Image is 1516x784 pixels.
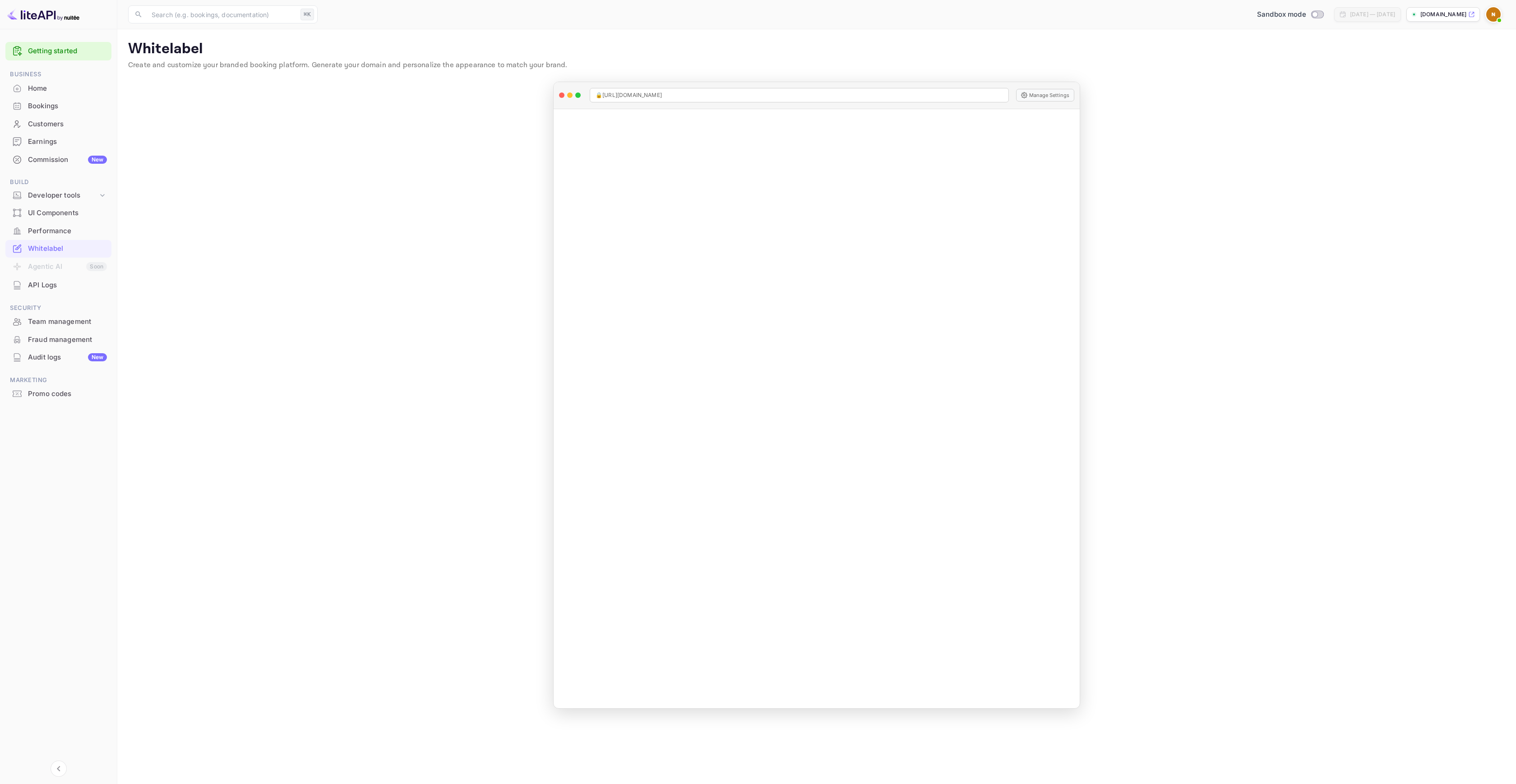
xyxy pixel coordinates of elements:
[5,385,111,402] a: Promo codes
[28,208,107,218] div: UI Components
[28,137,107,147] div: Earnings
[5,151,111,168] a: CommissionNew
[5,151,111,169] div: CommissionNew
[128,60,1505,71] p: Create and customize your branded booking platform. Generate your domain and personalize the appe...
[28,155,107,165] div: Commission
[28,190,98,201] div: Developer tools
[28,83,107,94] div: Home
[5,277,111,293] a: API Logs
[28,101,107,111] div: Bookings
[5,115,111,133] div: Customers
[5,313,111,331] div: Team management
[28,244,107,254] div: Whitelabel
[5,188,111,203] div: Developer tools
[128,40,1505,58] p: Whitelabel
[596,91,662,99] span: 🔒 [URL][DOMAIN_NAME]
[5,204,111,221] a: UI Components
[1253,9,1327,20] div: Switch to Production mode
[28,280,107,291] div: API Logs
[5,349,111,366] div: Audit logsNew
[51,761,67,777] button: Collapse navigation
[5,115,111,132] a: Customers
[5,240,111,257] a: Whitelabel
[5,222,111,239] a: Performance
[7,7,79,22] img: LiteAPI logo
[5,240,111,258] div: Whitelabel
[5,313,111,330] a: Team management
[5,375,111,385] span: Marketing
[28,119,107,129] div: Customers
[28,46,107,56] a: Getting started
[146,5,297,23] input: Search (e.g. bookings, documentation)
[5,69,111,79] span: Business
[5,349,111,365] a: Audit logsNew
[5,133,111,151] div: Earnings
[5,80,111,97] div: Home
[5,331,111,348] a: Fraud management
[28,389,107,399] div: Promo codes
[5,222,111,240] div: Performance
[5,331,111,349] div: Fraud management
[28,226,107,236] div: Performance
[5,385,111,403] div: Promo codes
[300,9,314,20] div: ⌘K
[5,277,111,294] div: API Logs
[88,353,107,361] div: New
[5,303,111,313] span: Security
[1350,10,1395,18] div: [DATE] — [DATE]
[28,317,107,327] div: Team management
[5,177,111,187] span: Build
[1257,9,1306,20] span: Sandbox mode
[5,97,111,114] a: Bookings
[28,335,107,345] div: Fraud management
[5,42,111,60] div: Getting started
[88,156,107,164] div: New
[1420,10,1466,18] p: [DOMAIN_NAME]
[1486,7,1501,22] img: NomadKick
[1016,89,1074,101] button: Manage Settings
[28,352,107,363] div: Audit logs
[5,133,111,150] a: Earnings
[5,80,111,97] a: Home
